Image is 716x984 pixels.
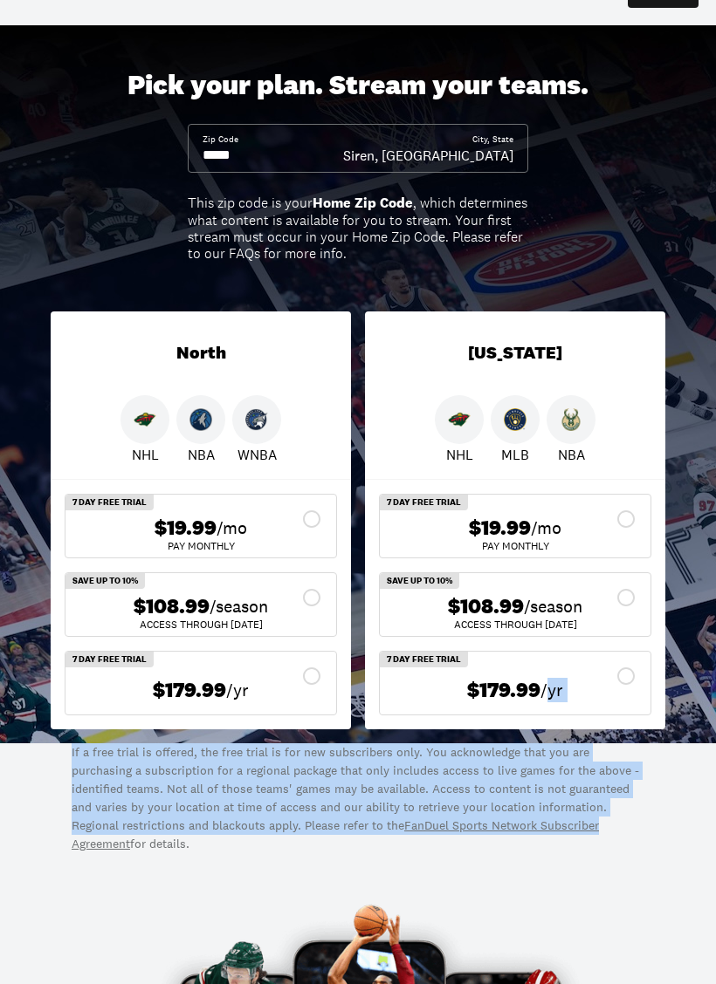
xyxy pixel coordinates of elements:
[472,133,513,146] div: City, State
[380,495,468,510] div: 7 Day Free Trial
[134,408,156,431] img: Wild
[79,541,322,551] div: Pay Monthly
[153,678,226,703] span: $179.99
[394,619,637,630] div: ACCESS THROUGH [DATE]
[504,408,527,431] img: Brewers
[226,678,249,702] span: /yr
[127,69,589,102] div: Pick your plan. Stream your teams.
[380,573,459,589] div: Save Up To 10%
[469,516,531,541] span: $19.99
[380,652,468,667] div: 7 Day Free Trial
[313,194,413,212] b: Home Zip Code
[501,444,529,465] p: MLB
[448,408,471,431] img: Wild
[560,408,582,431] img: Bucks
[65,495,154,510] div: 7 Day Free Trial
[217,516,247,540] span: /mo
[446,444,473,465] p: NHL
[524,594,582,618] span: /season
[134,594,210,619] span: $108.99
[155,516,217,541] span: $19.99
[238,444,277,465] p: WNBA
[343,146,513,165] div: Siren, [GEOGRAPHIC_DATA]
[394,541,637,551] div: Pay Monthly
[203,133,238,146] div: Zip Code
[189,408,212,431] img: Timberwolves
[188,444,215,465] p: NBA
[210,594,268,618] span: /season
[245,408,268,431] img: Lynx
[132,444,159,465] p: NHL
[467,678,540,703] span: $179.99
[448,594,524,619] span: $108.99
[79,619,322,630] div: ACCESS THROUGH [DATE]
[51,311,351,395] div: North
[365,311,665,395] div: [US_STATE]
[531,516,561,540] span: /mo
[65,652,154,667] div: 7 Day Free Trial
[540,678,563,702] span: /yr
[65,573,145,589] div: Save Up To 10%
[72,743,644,853] p: If a free trial is offered, the free trial is for new subscribers only. You acknowledge that you ...
[558,444,585,465] p: NBA
[188,195,528,262] div: This zip code is your , which determines what content is available for you to stream. Your first ...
